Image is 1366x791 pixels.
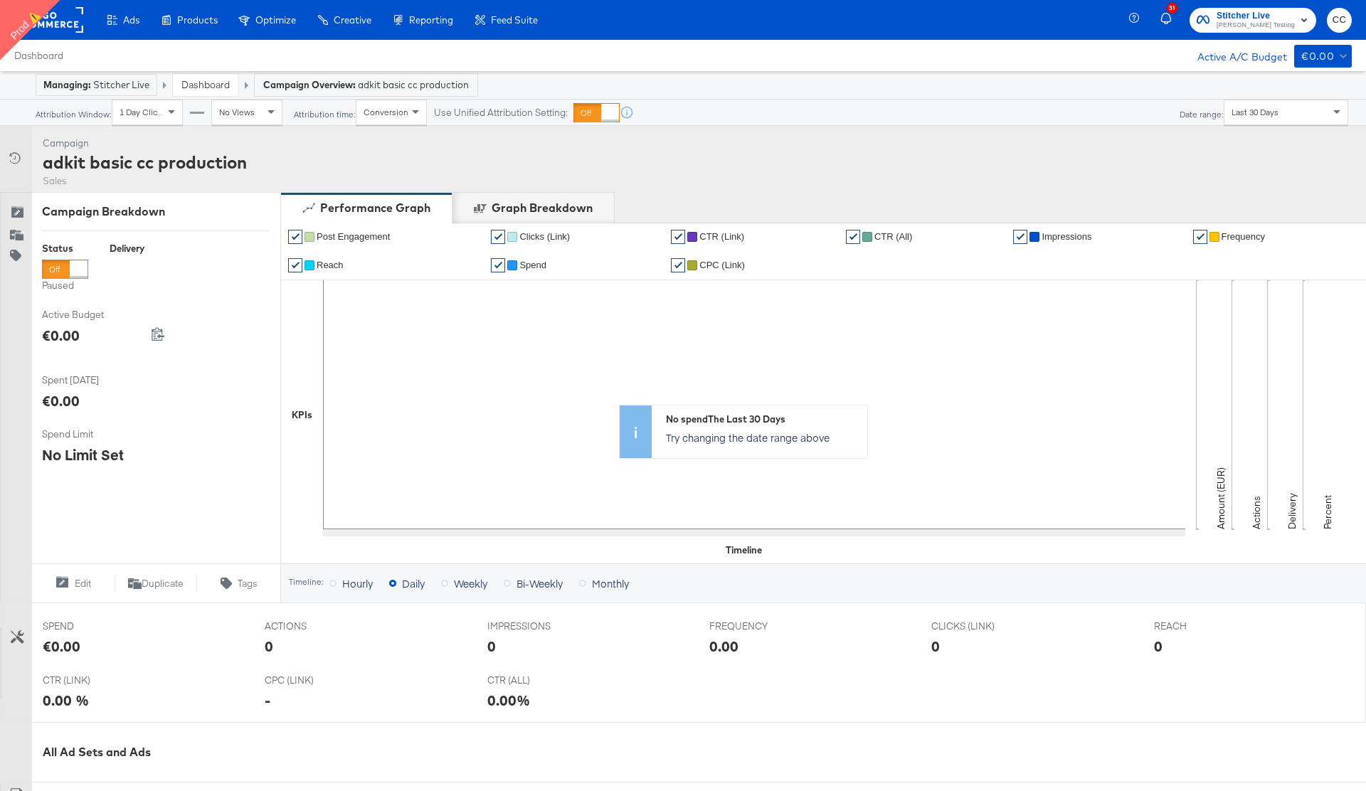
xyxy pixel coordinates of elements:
a: ✔ [1193,230,1207,244]
span: CPC (LINK) [265,674,371,687]
span: Reach [317,260,344,270]
div: - [265,690,270,711]
a: Dashboard [181,78,230,91]
span: Edit [75,577,91,590]
span: Reporting [409,14,453,26]
span: ACTIONS [265,620,371,633]
div: No spend The Last 30 Days [666,413,860,426]
strong: Managing: [43,79,91,90]
span: Products [177,14,218,26]
span: Post Engagement [317,231,390,242]
div: 31 [1167,3,1177,14]
div: Campaign [43,137,247,150]
div: 0.00 % [43,690,89,711]
button: 31 [1158,6,1182,34]
span: CPC (Link) [699,260,745,270]
span: SPEND [43,620,149,633]
button: Stitcher Live[PERSON_NAME] Testing [1190,8,1316,33]
span: Creative [334,14,371,26]
span: Daily [402,576,425,590]
div: €0.00 [42,325,80,346]
span: Ads [123,14,139,26]
span: Weekly [454,576,487,590]
span: Hourly [342,576,373,590]
span: adkit basic cc production [358,78,469,92]
span: 1 Day Clicks [120,107,166,117]
span: Stitcher Live [1217,9,1295,23]
a: ✔ [846,230,860,244]
div: Delivery [110,242,144,255]
a: ✔ [288,258,302,272]
a: Dashboard [14,50,63,61]
a: ✔ [1013,230,1027,244]
span: No Views [219,107,255,117]
div: 0.00% [487,690,530,711]
a: ✔ [491,230,505,244]
span: CTR (Link) [699,231,744,242]
span: Tags [238,577,258,590]
p: Try changing the date range above [666,430,860,445]
span: Bi-Weekly [517,576,563,590]
button: Edit [31,575,115,592]
span: Spent [DATE] [42,373,149,387]
strong: Campaign Overview: [263,79,356,90]
div: 0 [265,636,273,657]
span: CTR (ALL) [487,674,594,687]
div: All Ad Sets and Ads [43,744,1366,760]
span: Active Budget [42,308,149,322]
label: Paused [42,279,88,292]
span: Optimize [255,14,296,26]
div: Sales [43,174,247,188]
span: [PERSON_NAME] Testing [1217,20,1295,31]
div: €0.00 [1301,48,1334,65]
span: IMPRESSIONS [487,620,594,633]
div: 0 [931,636,940,657]
a: ✔ [491,258,505,272]
button: CC [1327,8,1352,33]
span: Frequency [1222,231,1265,242]
span: REACH [1154,620,1261,633]
div: €0.00 [43,636,80,657]
div: Campaign Breakdown [42,203,270,220]
div: adkit basic cc production [43,150,247,174]
button: €0.00 [1294,45,1352,68]
span: Clicks (Link) [519,231,570,242]
div: 0 [1154,636,1163,657]
a: ✔ [671,230,685,244]
span: Spend Limit [42,428,149,441]
span: CTR (All) [874,231,912,242]
span: CTR (LINK) [43,674,149,687]
button: Duplicate [115,575,198,592]
div: €0.00 [42,391,80,411]
div: Stitcher Live [43,78,149,92]
div: Active A/C Budget [1182,45,1287,66]
span: Monthly [592,576,629,590]
span: Feed Suite [491,14,538,26]
div: Graph Breakdown [492,200,593,216]
span: FREQUENCY [709,620,816,633]
div: Performance Graph [320,200,430,216]
a: ✔ [671,258,685,272]
div: 0 [487,636,496,657]
div: Timeline: [288,577,324,587]
div: 0.00 [709,636,738,657]
label: Use Unified Attribution Setting: [434,106,568,120]
div: Attribution time: [293,110,356,120]
a: ✔ [288,230,302,244]
button: Tags [197,575,280,592]
span: CLICKS (LINK) [931,620,1038,633]
span: Conversion [364,107,408,117]
span: Last 30 Days [1232,107,1278,117]
span: CC [1333,12,1346,28]
span: Impressions [1042,231,1091,242]
div: No Limit Set [42,445,124,465]
div: Status [42,242,88,255]
span: Duplicate [142,577,184,590]
div: Date range: [1179,110,1224,120]
span: Spend [519,260,546,270]
div: Attribution Window: [35,110,112,120]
